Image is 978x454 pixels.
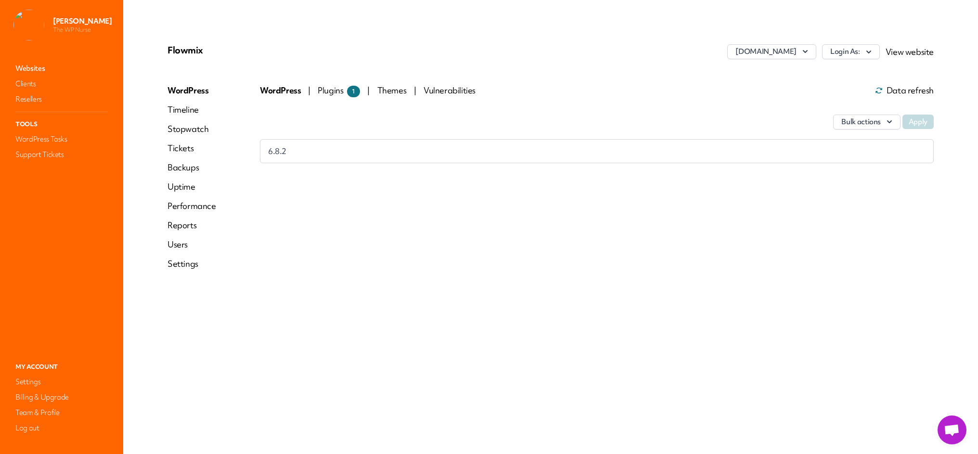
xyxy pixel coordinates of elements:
a: WordPress [167,85,216,96]
span: | [414,85,416,96]
a: Support Tickets [13,148,110,161]
p: [PERSON_NAME] [53,16,112,26]
a: Log out [13,421,110,435]
button: Bulk actions [833,115,901,130]
a: View website [886,46,934,57]
a: Websites [13,62,110,75]
span: | [367,85,370,96]
button: [DOMAIN_NAME] [727,44,816,59]
a: Clients [13,77,110,91]
a: Team & Profile [13,406,110,419]
span: 1 [347,86,360,97]
a: Users [167,239,216,250]
p: The WP Nurse [53,26,112,34]
p: Tools [13,118,110,130]
button: Apply [902,115,934,129]
a: Settings [13,375,110,389]
a: Open chat [938,415,966,444]
a: WordPress Tasks [13,132,110,146]
a: Billing & Upgrade [13,390,110,404]
a: Performance [167,200,216,212]
button: Login As: [822,44,880,59]
span: Vulnerabilities [424,85,476,96]
span: 6.8.2 [268,145,286,157]
span: WordPress [260,85,302,96]
a: Uptime [167,181,216,193]
a: Stopwatch [167,123,216,135]
p: My Account [13,361,110,373]
span: Data refresh [875,87,934,94]
span: Plugins [318,85,360,96]
a: Timeline [167,104,216,116]
span: | [308,85,310,96]
a: Tickets [167,143,216,154]
p: Flowmix [167,44,423,56]
a: Backups [167,162,216,173]
a: Resellers [13,92,110,106]
a: Reports [167,220,216,231]
span: Themes [377,85,408,96]
a: Settings [167,258,216,270]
